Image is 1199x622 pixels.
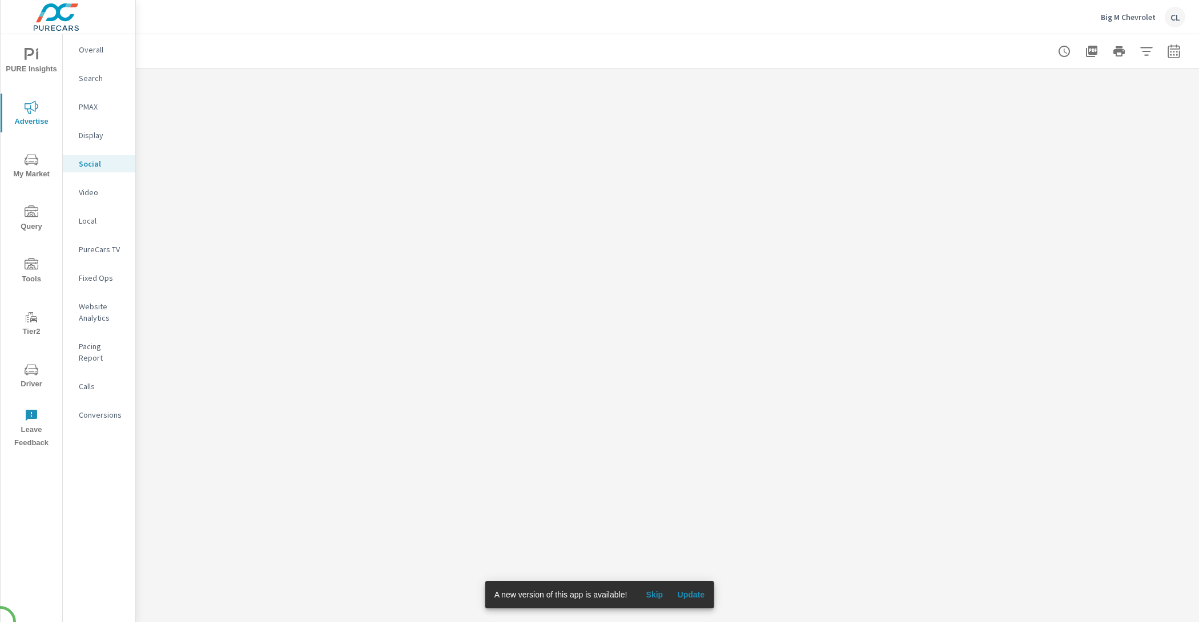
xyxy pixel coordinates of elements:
span: Leave Feedback [4,409,59,450]
p: Display [79,130,126,141]
div: Pacing Report [63,338,135,366]
div: PureCars TV [63,241,135,258]
button: Update [673,585,709,604]
button: Skip [636,585,673,604]
button: "Export Report to PDF" [1080,40,1103,63]
div: Display [63,127,135,144]
span: Update [677,589,705,600]
span: A new version of this app is available! [494,590,627,599]
div: Website Analytics [63,298,135,326]
div: Search [63,70,135,87]
button: Print Report [1108,40,1130,63]
div: nav menu [1,34,62,454]
p: Pacing Report [79,341,126,363]
p: Overall [79,44,126,55]
span: Advertise [4,100,59,128]
p: Social [79,158,126,169]
span: Query [4,205,59,233]
div: Video [63,184,135,201]
span: PURE Insights [4,48,59,76]
div: Local [63,212,135,229]
div: Calls [63,378,135,395]
span: Skip [641,589,668,600]
p: Search [79,72,126,84]
span: Driver [4,363,59,391]
button: Select Date Range [1162,40,1185,63]
span: Tools [4,258,59,286]
div: Social [63,155,135,172]
p: Website Analytics [79,301,126,324]
p: Video [79,187,126,198]
p: PMAX [79,101,126,112]
span: Tier2 [4,310,59,338]
p: Conversions [79,409,126,421]
div: Fixed Ops [63,269,135,286]
p: Local [79,215,126,227]
p: Calls [79,381,126,392]
span: My Market [4,153,59,181]
div: PMAX [63,98,135,115]
div: CL [1165,7,1185,27]
div: Conversions [63,406,135,423]
div: Overall [63,41,135,58]
button: Apply Filters [1135,40,1158,63]
p: Fixed Ops [79,272,126,284]
p: Big M Chevrolet [1101,12,1156,22]
p: PureCars TV [79,244,126,255]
